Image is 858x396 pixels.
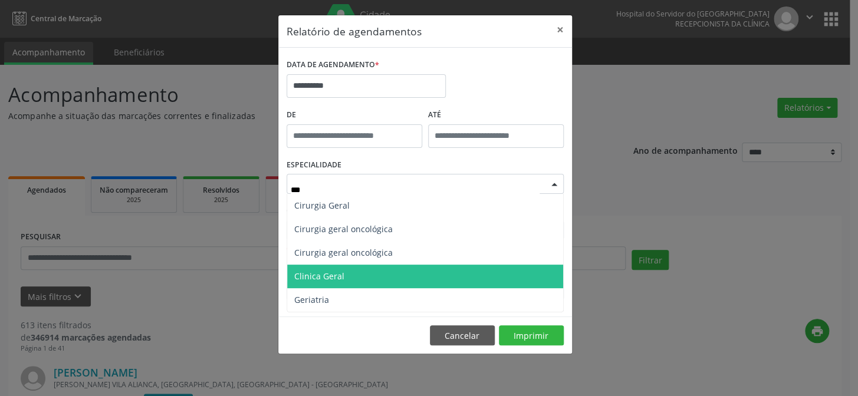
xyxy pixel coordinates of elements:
label: DATA DE AGENDAMENTO [287,56,379,74]
label: ESPECIALIDADE [287,156,341,174]
span: Clinica Geral [294,270,344,282]
span: Cirurgia geral oncológica [294,247,393,258]
button: Close [548,15,572,44]
label: De [287,106,422,124]
span: Cirurgia geral oncológica [294,223,393,235]
span: Geriatria [294,294,329,305]
h5: Relatório de agendamentos [287,24,422,39]
label: ATÉ [428,106,564,124]
button: Cancelar [430,325,495,345]
span: Cirurgia Geral [294,200,350,211]
button: Imprimir [499,325,564,345]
